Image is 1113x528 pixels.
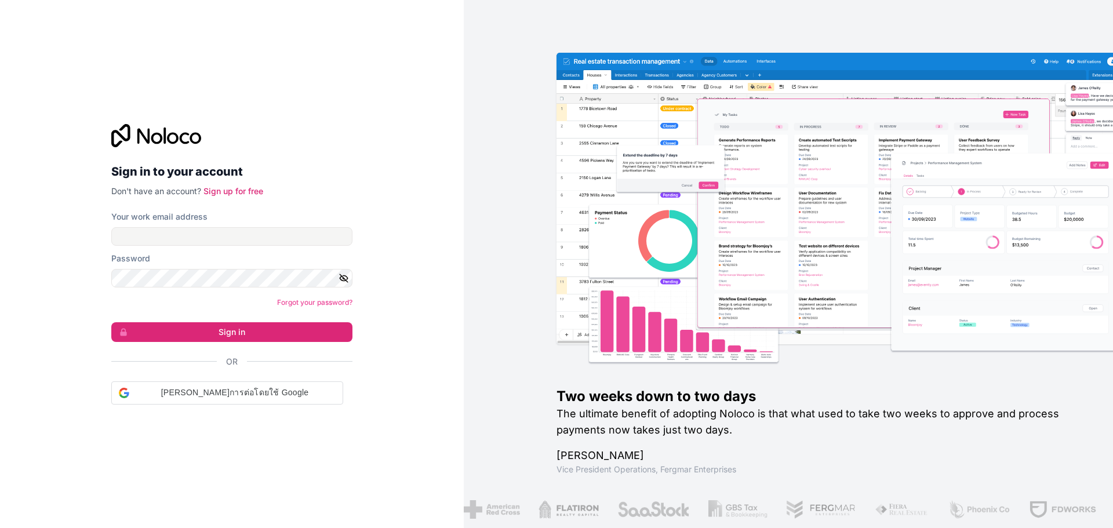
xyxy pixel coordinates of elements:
input: Email address [111,227,352,246]
h1: [PERSON_NAME] [556,447,1076,464]
h2: The ultimate benefit of adopting Noloco is that what used to take two weeks to approve and proces... [556,406,1076,438]
iframe: ปุ่มลงชื่อเข้าใช้ด้วย Google [106,403,349,429]
button: Sign in [111,322,352,342]
a: Sign up for free [203,186,263,196]
img: /assets/fdworks-Bi04fVtw.png [1028,500,1096,519]
img: /assets/american-red-cross-BAupjrZR.png [464,500,520,519]
span: Or [226,356,238,367]
span: [PERSON_NAME]การต่อโดยใช้ Google [134,387,336,399]
img: /assets/gbstax-C-GtDUiK.png [708,500,768,519]
label: Your work email address [111,211,208,223]
img: /assets/fiera-fwj2N5v4.png [875,500,929,519]
img: /assets/phoenix-BREaitsQ.png [948,500,1010,519]
img: /assets/flatiron-C8eUkumj.png [539,500,599,519]
img: /assets/fergmar-CudnrXN5.png [785,500,856,519]
span: Don't have an account? [111,186,201,196]
input: Password [111,269,352,287]
div: [PERSON_NAME]การต่อโดยใช้ Google [111,381,343,405]
h2: Sign in to your account [111,161,352,182]
h1: Vice President Operations , Fergmar Enterprises [556,464,1076,475]
img: /assets/saastock-C6Zbiodz.png [617,500,690,519]
h1: Two weeks down to two days [556,387,1076,406]
a: Forgot your password? [277,298,352,307]
label: Password [111,253,150,264]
